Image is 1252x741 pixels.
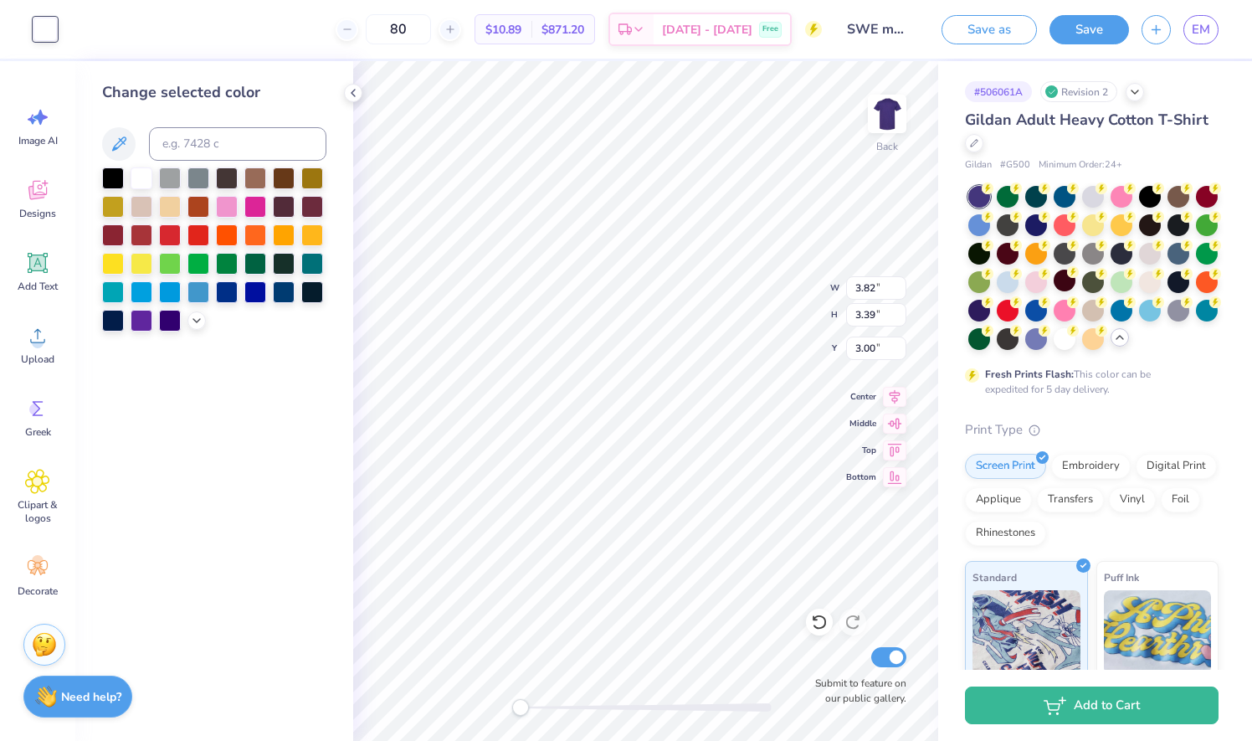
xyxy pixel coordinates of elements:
[541,21,584,39] span: $871.20
[972,590,1080,674] img: Standard
[18,280,58,293] span: Add Text
[806,676,906,706] label: Submit to feature on our public gallery.
[366,14,431,44] input: – –
[18,584,58,598] span: Decorate
[846,471,876,484] span: Bottom
[1040,81,1117,102] div: Revision 2
[1037,487,1104,512] div: Transfers
[21,352,54,366] span: Upload
[985,368,1074,381] strong: Fresh Prints Flash:
[662,21,752,39] span: [DATE] - [DATE]
[1104,590,1212,674] img: Puff Ink
[846,417,876,430] span: Middle
[965,420,1219,440] div: Print Type
[870,97,904,131] img: Back
[149,127,326,161] input: e.g. 7428 c
[834,13,916,46] input: Untitled Design
[942,15,1037,44] button: Save as
[972,569,1017,586] span: Standard
[965,687,1219,724] button: Add to Cart
[102,81,326,104] div: Change selected color
[965,81,1032,102] div: # 506061A
[1039,158,1122,172] span: Minimum Order: 24 +
[876,139,898,154] div: Back
[1192,20,1210,39] span: EM
[19,207,56,220] span: Designs
[1104,569,1139,586] span: Puff Ink
[762,23,778,35] span: Free
[1051,454,1131,479] div: Embroidery
[1136,454,1217,479] div: Digital Print
[985,367,1191,397] div: This color can be expedited for 5 day delivery.
[965,521,1046,546] div: Rhinestones
[512,699,529,716] div: Accessibility label
[965,454,1046,479] div: Screen Print
[18,134,58,147] span: Image AI
[1183,15,1219,44] a: EM
[61,689,121,705] strong: Need help?
[1049,15,1129,44] button: Save
[1161,487,1200,512] div: Foil
[25,425,51,439] span: Greek
[846,390,876,404] span: Center
[485,21,521,39] span: $10.89
[965,158,992,172] span: Gildan
[846,444,876,457] span: Top
[965,110,1208,130] span: Gildan Adult Heavy Cotton T-Shirt
[1109,487,1156,512] div: Vinyl
[965,487,1032,512] div: Applique
[10,498,65,525] span: Clipart & logos
[1000,158,1030,172] span: # G500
